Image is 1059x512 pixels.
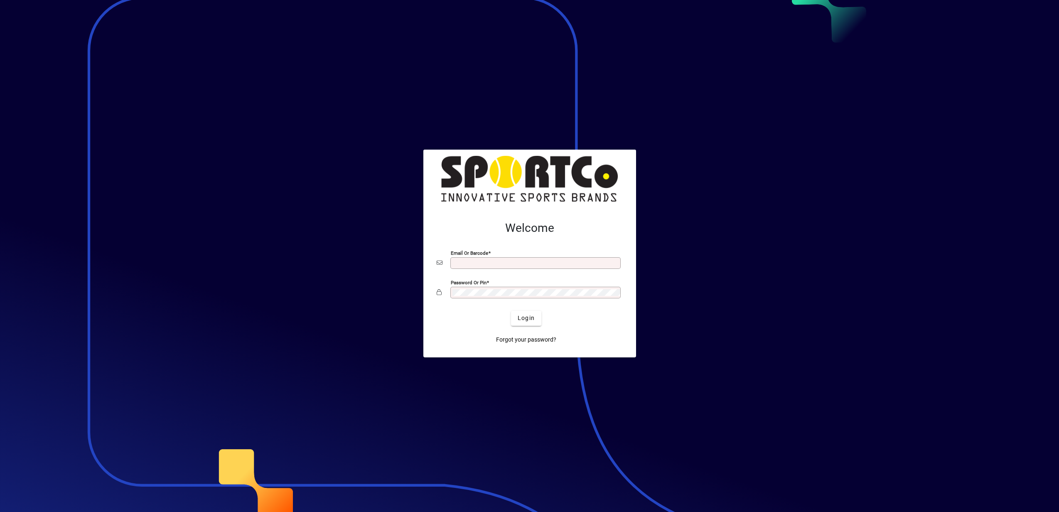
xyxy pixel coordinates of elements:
[451,250,488,256] mat-label: Email or Barcode
[451,279,487,285] mat-label: Password or Pin
[437,221,623,235] h2: Welcome
[518,314,535,322] span: Login
[496,335,556,344] span: Forgot your password?
[493,332,560,347] a: Forgot your password?
[511,311,541,326] button: Login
